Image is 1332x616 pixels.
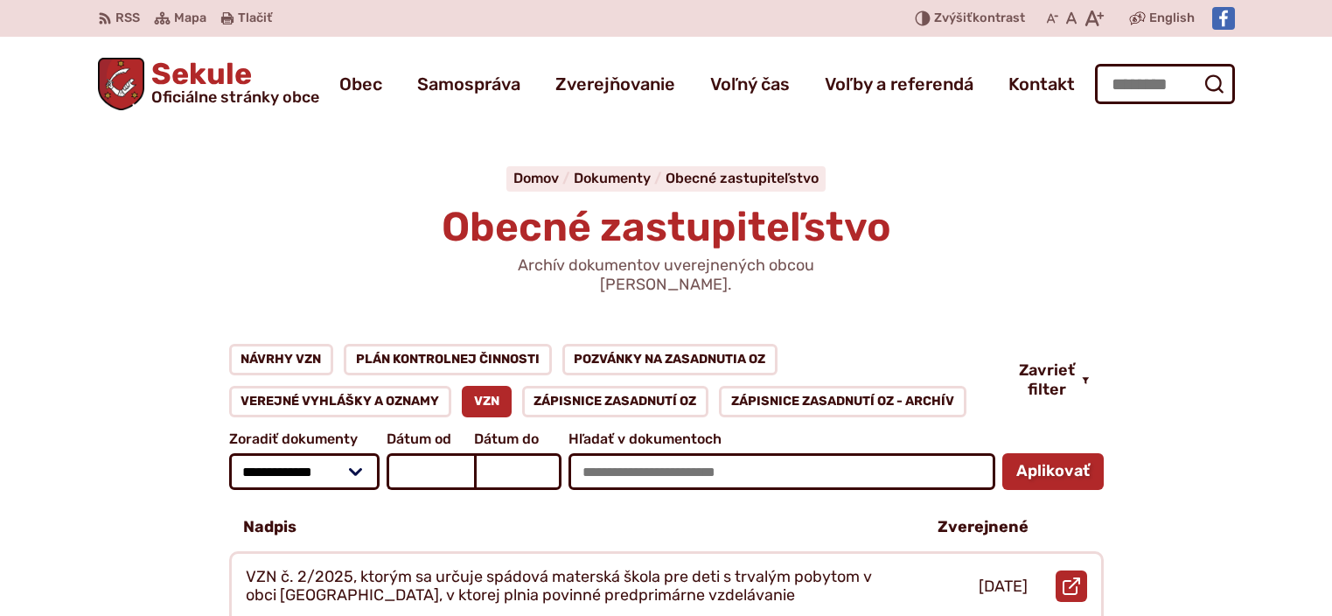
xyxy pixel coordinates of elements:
span: Dokumenty [574,170,651,186]
a: Zápisnice zasadnutí OZ [522,386,709,417]
span: Dátum od [387,431,474,447]
a: Voľby a referendá [825,59,973,108]
span: Zvýšiť [934,10,973,25]
span: kontrast [934,11,1025,26]
a: Logo Sekule, prejsť na domovskú stránku. [98,58,320,110]
img: Prejsť na domovskú stránku [98,58,145,110]
a: Návrhy VZN [229,344,334,375]
a: Pozvánky na zasadnutia OZ [562,344,778,375]
a: Obec [339,59,382,108]
a: Plán kontrolnej činnosti [344,344,552,375]
a: Domov [513,170,574,186]
span: Hľadať v dokumentoch [568,431,994,447]
p: Nadpis [243,518,296,537]
img: Prejsť na Facebook stránku [1212,7,1235,30]
button: Zavrieť filter [1005,361,1104,399]
a: Samospráva [417,59,520,108]
a: Voľný čas [710,59,790,108]
input: Dátum do [474,453,561,490]
span: RSS [115,8,140,29]
a: Dokumenty [574,170,666,186]
span: Obecné zastupiteľstvo [442,203,891,251]
span: Oficiálne stránky obce [151,89,319,105]
span: Zavrieť filter [1019,361,1075,399]
input: Dátum od [387,453,474,490]
span: Dátum do [474,431,561,447]
a: Verejné vyhlášky a oznamy [229,386,452,417]
a: VZN [462,386,512,417]
span: English [1149,8,1195,29]
p: VZN č. 2/2025, ktorým sa určuje spádová materská škola pre deti s trvalým pobytom v obci [GEOGRAP... [246,568,896,605]
span: Domov [513,170,559,186]
span: Zoradiť dokumenty [229,431,380,447]
a: Zverejňovanie [555,59,675,108]
a: English [1146,8,1198,29]
p: [DATE] [979,577,1028,597]
a: Obecné zastupiteľstvo [666,170,819,186]
span: Sekule [144,59,319,105]
button: Aplikovať [1002,453,1104,490]
p: Zverejnené [938,518,1029,537]
a: Kontakt [1008,59,1075,108]
span: Tlačiť [238,11,272,26]
input: Hľadať v dokumentoch [568,453,994,490]
p: Archív dokumentov uverejnených obcou [PERSON_NAME]. [457,256,876,294]
a: Zápisnice zasadnutí OZ - ARCHÍV [719,386,966,417]
select: Zoradiť dokumenty [229,453,380,490]
span: Mapa [174,8,206,29]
